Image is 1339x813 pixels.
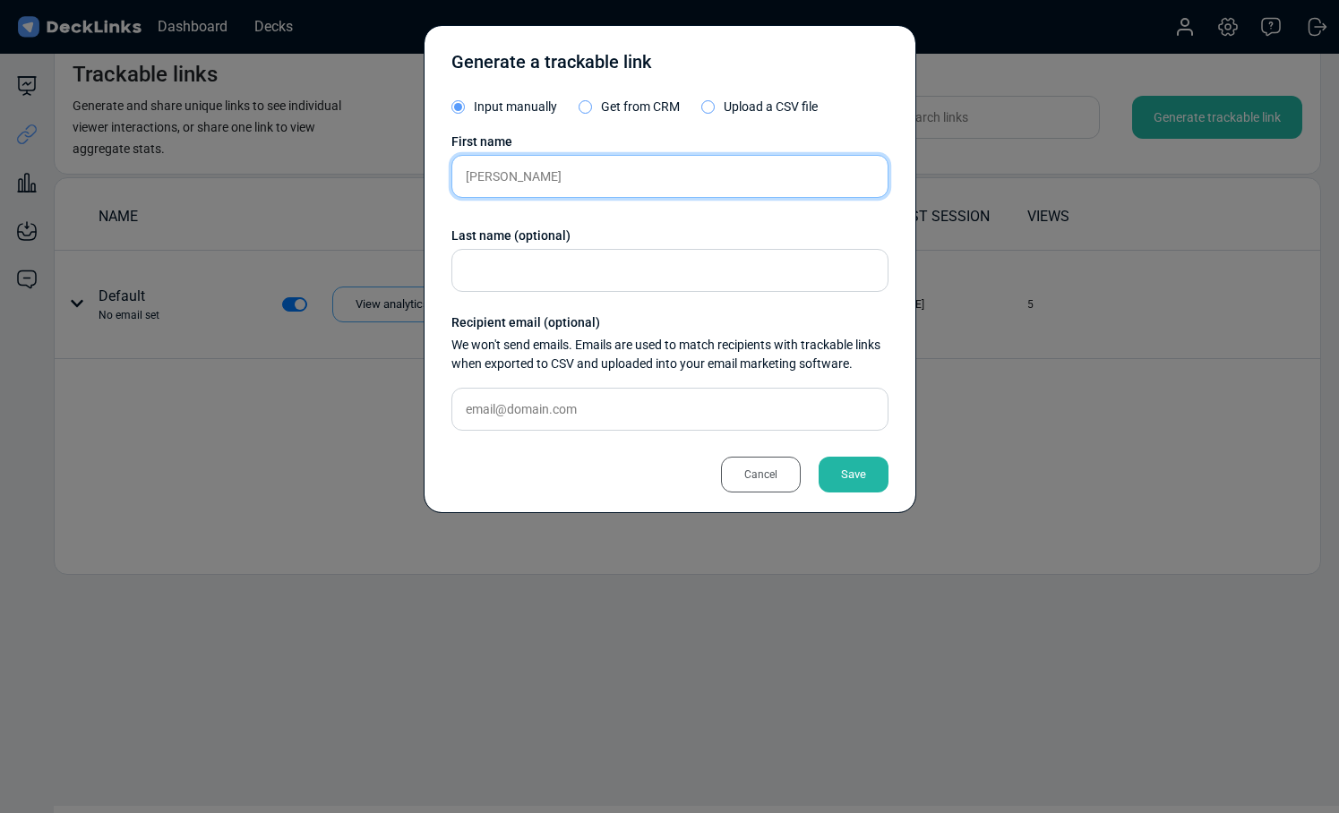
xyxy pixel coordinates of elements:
[724,99,818,114] span: Upload a CSV file
[474,99,557,114] span: Input manually
[721,457,801,492] div: Cancel
[451,336,888,373] div: We won't send emails. Emails are used to match recipients with trackable links when exported to C...
[451,133,888,151] div: First name
[451,48,651,84] div: Generate a trackable link
[601,99,680,114] span: Get from CRM
[451,313,888,332] div: Recipient email (optional)
[819,457,888,492] div: Save
[451,388,888,431] input: email@domain.com
[451,227,888,245] div: Last name (optional)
